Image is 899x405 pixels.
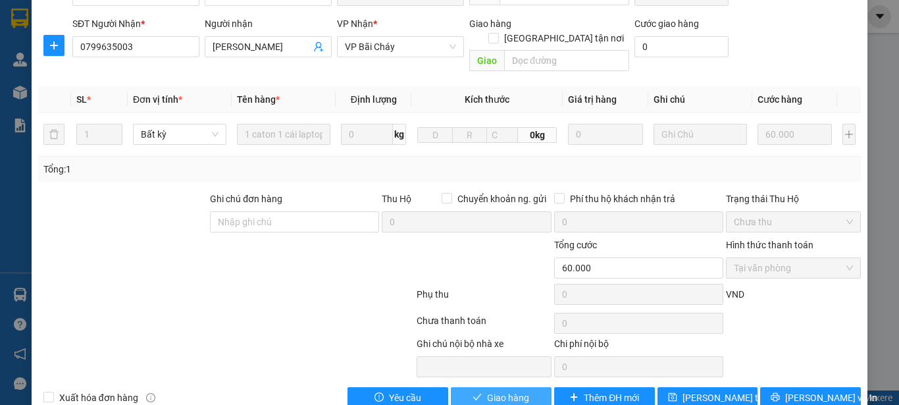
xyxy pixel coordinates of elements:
[141,124,218,144] span: Bất kỳ
[554,337,723,356] div: Chi phí nội bộ
[415,313,553,337] div: Chưa thanh toán
[337,18,373,29] span: VP Nhận
[44,40,64,51] span: plus
[668,392,677,403] span: save
[374,392,384,403] span: exclamation-circle
[469,50,504,71] span: Giao
[634,18,699,29] label: Cước giao hàng
[393,124,406,145] span: kg
[554,240,597,250] span: Tổng cước
[452,127,488,143] input: R
[842,124,856,145] button: plus
[499,31,629,45] span: [GEOGRAPHIC_DATA] tận nơi
[43,162,348,176] div: Tổng: 1
[43,35,64,56] button: plus
[210,211,379,232] input: Ghi chú đơn hàng
[415,287,553,310] div: Phụ thu
[351,94,397,105] span: Định lượng
[758,124,832,145] input: 0
[417,127,453,143] input: D
[734,258,853,278] span: Tại văn phòng
[584,391,639,405] span: Thêm ĐH mới
[205,16,332,31] div: Người nhận
[568,94,617,105] span: Giá trị hàng
[237,94,280,105] span: Tên hàng
[504,50,629,71] input: Dọc đường
[133,94,182,105] span: Đơn vị tính
[72,16,199,31] div: SĐT Người Nhận
[648,87,752,113] th: Ghi chú
[43,124,64,145] button: delete
[726,192,861,206] div: Trạng thái Thu Hộ
[771,392,780,403] span: printer
[76,94,87,105] span: SL
[654,124,747,145] input: Ghi Chú
[452,192,552,206] span: Chuyển khoản ng. gửi
[785,391,877,405] span: [PERSON_NAME] và In
[726,240,813,250] label: Hình thức thanh toán
[313,41,324,52] span: user-add
[473,392,482,403] span: check
[569,392,578,403] span: plus
[634,36,729,57] input: Cước giao hàng
[54,391,143,405] span: Xuất hóa đơn hàng
[565,192,681,206] span: Phí thu hộ khách nhận trả
[345,37,456,57] span: VP Bãi Cháy
[726,289,744,300] span: VND
[487,391,529,405] span: Giao hàng
[568,124,642,145] input: 0
[486,127,518,143] input: C
[389,391,421,405] span: Yêu cầu
[146,393,155,402] span: info-circle
[210,194,282,204] label: Ghi chú đơn hàng
[734,212,853,232] span: Chưa thu
[469,18,511,29] span: Giao hàng
[758,94,802,105] span: Cước hàng
[465,94,509,105] span: Kích thước
[518,127,557,143] span: 0kg
[417,337,552,356] div: Ghi chú nội bộ nhà xe
[682,391,788,405] span: [PERSON_NAME] thay đổi
[382,194,411,204] span: Thu Hộ
[237,124,330,145] input: VD: Bàn, Ghế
